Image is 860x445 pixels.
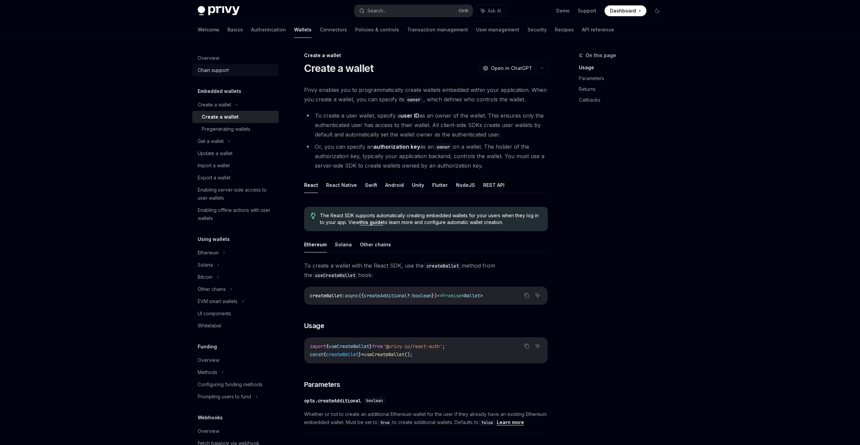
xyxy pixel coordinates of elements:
span: < [461,293,464,299]
div: opts.createAdditional [304,397,361,404]
code: owner [404,96,423,103]
a: Demo [556,7,570,14]
button: Ask AI [476,5,506,17]
span: ?: [407,293,413,299]
span: On this page [586,51,616,59]
span: async [345,293,359,299]
a: UI components [192,307,279,320]
svg: Tip [311,213,316,219]
span: createWallet [326,351,359,357]
button: Ask AI [533,342,542,350]
strong: user ID [400,112,419,119]
button: Swift [365,177,377,193]
span: boolean [366,398,383,403]
code: owner [434,143,453,151]
strong: authorization key [373,143,420,150]
span: Promise [442,293,461,299]
a: Policies & controls [355,22,399,38]
h5: Embedded wallets [198,87,241,95]
a: Security [527,22,547,38]
a: Overview [192,425,279,437]
a: Wallets [294,22,312,38]
div: Ethereum [198,249,219,257]
div: Search... [367,7,386,15]
div: Overview [198,54,219,62]
div: Create a wallet [202,113,239,121]
a: Configuring funding methods [192,378,279,391]
span: Whether or not to create an additional Ethereum wallet for the user if they already have an exist... [304,410,548,426]
span: = [361,351,364,357]
img: dark logo [198,6,240,16]
span: createWallet [310,293,342,299]
a: User management [476,22,519,38]
h1: Create a wallet [304,62,374,74]
span: } [369,343,372,349]
a: Import a wallet [192,159,279,172]
div: Overview [198,356,219,364]
code: createWallet [424,262,462,270]
div: Update a wallet [198,149,232,157]
a: Enabling server-side access to user wallets [192,184,279,204]
span: => [437,293,442,299]
a: Learn more [497,419,524,425]
span: : [342,293,345,299]
div: Pregenerating wallets [202,125,250,133]
a: Chain support [192,64,279,76]
span: The React SDK supports automatically creating embedded wallets for your users when they log in to... [320,212,541,226]
code: true [377,419,392,426]
li: Or, you can specify an as an on a wallet. The holder of the authorization key, typically your app... [304,142,548,170]
button: Ask AI [533,291,542,300]
button: Unity [412,177,424,193]
h5: Funding [198,343,217,351]
span: Usage [304,321,324,330]
span: { [326,343,329,349]
button: Copy the contents from the code block [522,342,531,350]
button: Search...CtrlK [354,5,473,17]
a: Overview [192,354,279,366]
a: Pregenerating wallets [192,123,279,135]
span: To create a wallet with the React SDK, use the method from the hook: [304,261,548,280]
div: EVM smart wallets [198,297,238,305]
span: Parameters [304,380,340,389]
button: Other chains [360,237,391,252]
span: const [310,351,323,357]
span: } [359,351,361,357]
a: Recipes [555,22,574,38]
div: Enabling server-side access to user wallets [198,186,275,202]
h5: Using wallets [198,235,230,243]
a: Update a wallet [192,147,279,159]
span: (); [404,351,413,357]
div: Chain support [198,66,229,74]
button: React Native [326,177,357,193]
div: Enabling offline actions with user wallets [198,206,275,222]
div: Prompting users to fund [198,393,251,401]
a: API reference [582,22,614,38]
a: Dashboard [605,5,646,16]
button: Toggle dark mode [652,5,663,16]
a: Whitelabel [192,320,279,332]
a: Create a wallet [192,111,279,123]
button: Android [385,177,404,193]
button: REST API [483,177,505,193]
div: Configuring funding methods [198,380,263,389]
a: Export a wallet [192,172,279,184]
span: Open in ChatGPT [491,65,532,72]
span: '@privy-io/react-auth' [383,343,442,349]
a: Usage [579,62,668,73]
code: false [478,419,496,426]
a: Connectors [320,22,347,38]
a: Callbacks [579,95,668,105]
a: Returns [579,84,668,95]
span: > [480,293,483,299]
button: Flutter [432,177,448,193]
a: this guide [360,219,383,225]
span: useCreateWallet [364,351,404,357]
code: useCreateWallet [312,272,358,279]
a: Transaction management [407,22,468,38]
span: Ctrl K [459,8,469,14]
span: { [323,351,326,357]
span: from [372,343,383,349]
span: import [310,343,326,349]
span: ; [442,343,445,349]
button: Solana [335,237,352,252]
